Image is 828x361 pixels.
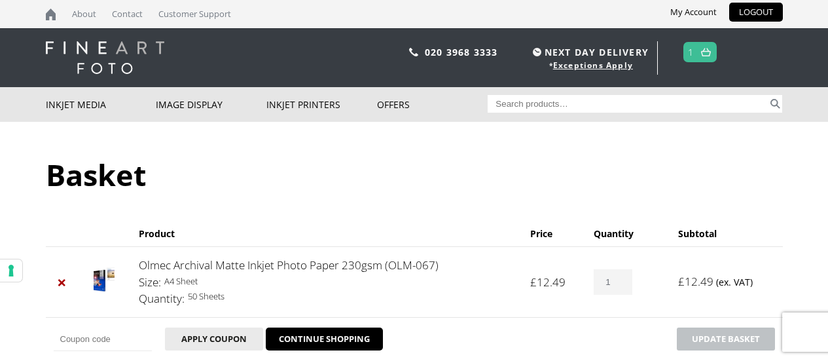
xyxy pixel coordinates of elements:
th: Product [131,221,522,246]
button: Update basket [677,328,775,351]
a: Exceptions Apply [553,60,633,71]
small: (ex. VAT) [716,276,753,288]
p: 50 Sheets [139,289,514,304]
a: Olmec Archival Matte Inkjet Photo Paper 230gsm (OLM-067) [139,257,439,273]
a: LOGOUT [729,3,783,22]
a: Inkjet Media [46,87,156,122]
a: Remove Olmec Archival Matte Inkjet Photo Paper 230gsm (OLM-067) from basket [54,274,71,291]
span: NEXT DAY DELIVERY [530,45,649,60]
a: Offers [377,87,488,122]
th: Subtotal [670,221,782,246]
th: Price [522,221,586,246]
input: Coupon code [54,328,152,351]
span: £ [530,275,537,290]
img: Olmec Archival Matte Inkjet Photo Paper 230gsm (OLM-067) [94,267,115,293]
h1: Basket [46,155,783,195]
button: Apply coupon [165,328,263,351]
span: £ [678,274,685,289]
img: basket.svg [701,48,711,56]
th: Quantity [586,221,670,246]
a: 020 3968 3333 [425,46,498,58]
a: My Account [660,3,727,22]
img: phone.svg [409,48,418,56]
a: Inkjet Printers [266,87,377,122]
button: Search [768,95,783,113]
input: Product quantity [594,269,632,295]
a: Image Display [156,87,266,122]
dt: Quantity: [139,290,185,307]
a: 1 [688,43,694,62]
bdi: 12.49 [678,274,713,289]
p: A4 Sheet [139,274,514,289]
img: logo-white.svg [46,41,164,74]
bdi: 12.49 [530,275,566,290]
a: CONTINUE SHOPPING [266,328,383,351]
img: time.svg [533,48,541,56]
dt: Size: [139,274,161,291]
input: Search products… [488,95,768,113]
